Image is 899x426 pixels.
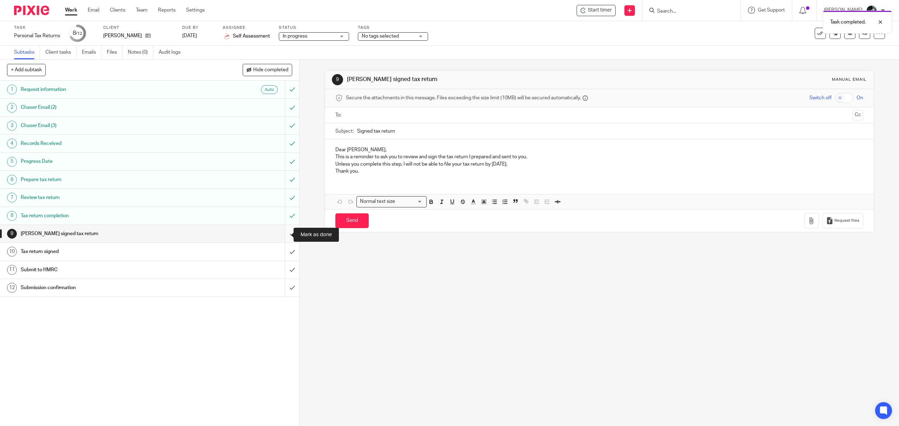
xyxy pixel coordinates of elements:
[335,112,343,119] label: To:
[7,121,17,131] div: 3
[577,5,616,16] div: Daniel Duffield - Personal Tax Returns
[857,94,863,101] span: On
[21,246,192,257] h1: Tax return signed
[21,120,192,131] h1: Chaser Email (3)
[7,193,17,202] div: 7
[253,67,288,73] span: Hide completed
[243,64,292,76] button: Hide completed
[7,103,17,113] div: 2
[233,33,270,40] span: Self Assessment
[335,161,863,168] p: Unless you complete this step, I will not be able to file your tax return by [DATE].
[45,46,77,59] a: Client tasks
[128,46,153,59] a: Notes (0)
[7,229,17,239] div: 9
[21,138,192,149] h1: Records Received
[82,46,101,59] a: Emails
[14,32,60,39] div: Personal Tax Returns
[332,74,343,85] div: 9
[7,175,17,185] div: 6
[65,7,77,14] a: Work
[7,139,17,148] div: 4
[832,77,867,82] div: Manual email
[830,19,866,26] p: Task completed.
[21,174,192,185] h1: Prepare tax return
[223,32,231,41] img: 1000002124.png
[103,25,173,31] label: Client
[21,228,192,239] h1: [PERSON_NAME] signed tax return
[362,34,399,39] span: No tags selected
[358,25,428,31] label: Tags
[182,33,197,38] span: [DATE]
[186,7,205,14] a: Settings
[822,213,863,229] button: Request files
[335,153,863,160] p: This is a reminder to ask you to review and sign the tax return I prepared and sent to you.
[21,211,192,221] h1: Tax return completion
[283,34,307,39] span: In progress
[21,265,192,275] h1: Submit to HMRC
[335,146,863,153] p: Dear [PERSON_NAME],
[335,128,354,135] label: Subject:
[110,7,125,14] a: Clients
[21,84,192,95] h1: Request information
[107,46,123,59] a: Files
[7,211,17,221] div: 8
[21,156,192,167] h1: Progress Date
[7,157,17,167] div: 5
[21,102,192,113] h1: Chaser Email (2)
[866,5,877,16] img: 1000002122.jpg
[356,196,427,207] div: Search for option
[809,94,832,101] span: Switch off
[335,168,863,175] p: Thank you.
[14,6,49,15] img: Pixie
[182,25,214,31] label: Due by
[7,265,17,275] div: 11
[397,198,422,205] input: Search for option
[853,110,863,120] button: Cc
[223,25,270,31] label: Assignee
[347,76,614,83] h1: [PERSON_NAME] signed tax return
[88,7,99,14] a: Email
[21,192,192,203] h1: Review tax return
[73,29,82,37] div: 8
[346,94,581,101] span: Secure the attachments in this message. Files exceeding the size limit (10MB) will be secured aut...
[14,25,60,31] label: Task
[358,198,396,205] span: Normal text size
[7,283,17,293] div: 12
[158,7,176,14] a: Reports
[335,213,369,228] input: Send
[7,64,46,76] button: + Add subtask
[76,32,82,35] small: /12
[261,85,278,94] div: Auto
[7,247,17,257] div: 10
[7,85,17,94] div: 1
[136,7,147,14] a: Team
[14,46,40,59] a: Subtasks
[21,282,192,293] h1: Submission confirmation
[279,25,349,31] label: Status
[159,46,186,59] a: Audit logs
[834,218,859,224] span: Request files
[103,32,142,39] p: [PERSON_NAME]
